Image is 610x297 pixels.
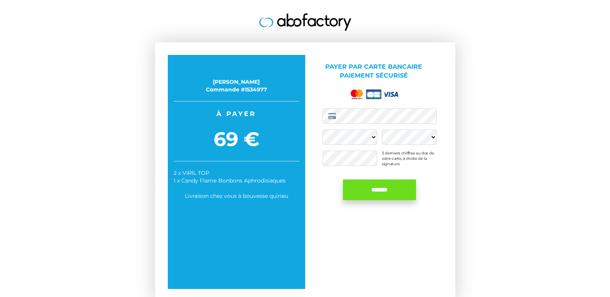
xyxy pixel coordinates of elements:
p: Payer par Carte bancaire [311,63,437,80]
div: 3 derniers chiffres au dos de votre carte, à droite de la signature [382,151,437,166]
span: À payer [174,109,299,118]
img: mastercard.png [349,88,364,101]
span: 69 € [174,125,299,153]
div: [PERSON_NAME] [174,78,299,86]
img: visa.png [383,92,398,97]
img: logo.jpg [259,13,351,31]
div: Commande #1534977 [174,86,299,93]
div: 2 x VIRIL TOP 1 x Candy Flame Bonbons Aphrodisiaques [174,169,299,184]
div: Livraison chez vous à bouvesse quirieu [174,192,299,200]
span: Paiement sécurisé [340,72,408,79]
img: cb.png [366,90,381,99]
